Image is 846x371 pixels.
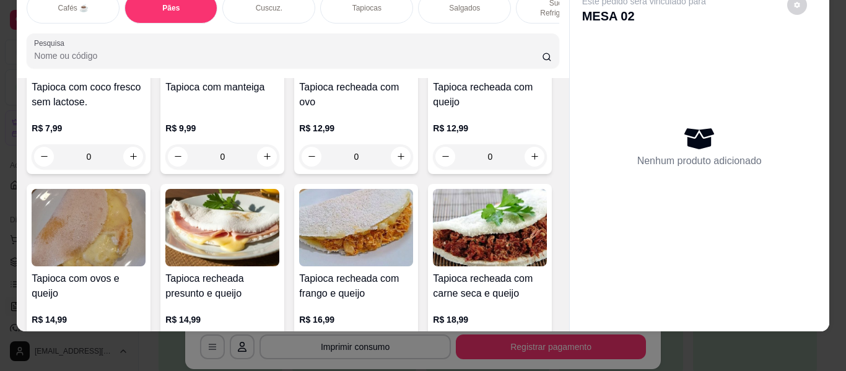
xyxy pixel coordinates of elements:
p: R$ 12,99 [433,122,547,134]
h4: Tapioca com manteiga [165,80,279,95]
h4: Tapioca recheada com frango e queijo [299,271,413,301]
p: R$ 14,99 [32,313,146,326]
p: Salgados [449,3,480,13]
h4: Tapioca recheada presunto e queijo [165,271,279,301]
button: decrease-product-quantity [435,147,455,167]
p: Cuscuz. [256,3,282,13]
button: decrease-product-quantity [34,147,54,167]
p: R$ 7,99 [32,122,146,134]
p: Pães [162,3,180,13]
p: MESA 02 [582,7,706,25]
button: increase-product-quantity [391,147,411,167]
input: Pesquisa [34,50,542,62]
p: R$ 14,99 [165,313,279,326]
p: Tapiocas [352,3,382,13]
img: product-image [165,189,279,266]
h4: Tapioca com coco fresco sem lactose. [32,80,146,110]
p: R$ 16,99 [299,313,413,326]
img: product-image [32,189,146,266]
h4: Tapioca recheada com ovo [299,80,413,110]
h4: Tapioca recheada com carne seca e queijo [433,271,547,301]
button: decrease-product-quantity [302,147,321,167]
p: R$ 12,99 [299,122,413,134]
img: product-image [299,189,413,266]
p: R$ 9,99 [165,122,279,134]
p: Nenhum produto adicionado [637,154,762,168]
p: Cafés ☕ [58,3,89,13]
button: increase-product-quantity [525,147,544,167]
label: Pesquisa [34,38,69,48]
button: increase-product-quantity [123,147,143,167]
button: increase-product-quantity [257,147,277,167]
h4: Tapioca com ovos e queijo [32,271,146,301]
h4: Tapioca recheada com queijo [433,80,547,110]
p: R$ 18,99 [433,313,547,326]
button: decrease-product-quantity [168,147,188,167]
img: product-image [433,189,547,266]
